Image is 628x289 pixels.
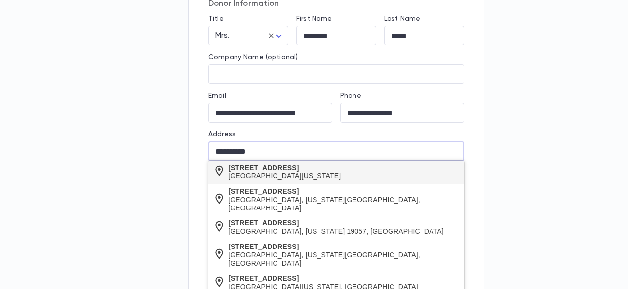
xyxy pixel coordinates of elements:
div: Mrs. [208,26,288,45]
label: Phone [340,92,361,100]
div: [STREET_ADDRESS] [228,164,341,172]
label: First Name [296,15,332,23]
span: Mrs. [215,32,230,40]
div: [STREET_ADDRESS] [228,187,459,196]
label: Title [208,15,224,23]
div: [GEOGRAPHIC_DATA][US_STATE] [228,172,341,180]
div: [STREET_ADDRESS] [228,243,459,251]
div: [GEOGRAPHIC_DATA], [US_STATE][GEOGRAPHIC_DATA], [GEOGRAPHIC_DATA] [228,196,459,212]
label: Company Name (optional) [208,53,298,61]
div: [GEOGRAPHIC_DATA], [US_STATE] 19057, [GEOGRAPHIC_DATA] [228,227,444,236]
label: Email [208,92,226,100]
label: Last Name [384,15,420,23]
div: [STREET_ADDRESS] [228,274,418,283]
div: [STREET_ADDRESS] [228,219,444,227]
div: [GEOGRAPHIC_DATA], [US_STATE][GEOGRAPHIC_DATA], [GEOGRAPHIC_DATA] [228,251,459,268]
label: Address [208,130,235,138]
